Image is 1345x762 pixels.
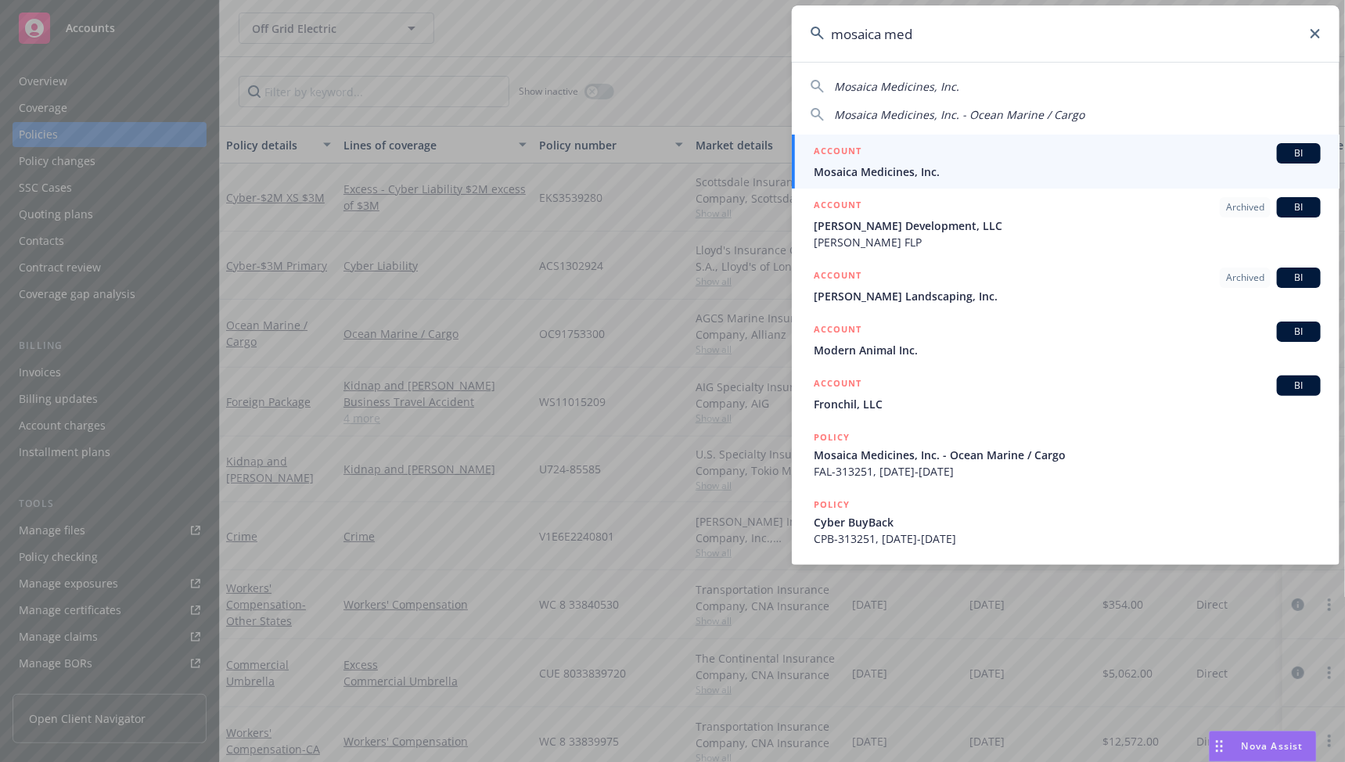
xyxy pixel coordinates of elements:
span: BI [1283,271,1314,285]
span: Mosaica Medicines, Inc. [834,79,959,94]
span: Mosaica Medicines, Inc. [814,164,1321,180]
span: BI [1283,325,1314,339]
h5: POLICY [814,497,850,512]
span: BI [1283,200,1314,214]
span: Modern Animal Inc. [814,342,1321,358]
span: Mosaica Medicines, Inc. - Ocean Marine / Cargo [814,447,1321,463]
h5: POLICY [814,430,850,445]
a: POLICYCyber BuyBackCPB-313251, [DATE]-[DATE] [792,488,1340,555]
span: Nova Assist [1242,739,1304,753]
input: Search... [792,5,1340,62]
a: ACCOUNTArchivedBI[PERSON_NAME] Landscaping, Inc. [792,259,1340,313]
h5: ACCOUNT [814,322,861,340]
span: [PERSON_NAME] FLP [814,234,1321,250]
span: BI [1283,379,1314,393]
div: Drag to move [1210,731,1229,761]
h5: ACCOUNT [814,143,861,162]
span: CPB-313251, [DATE]-[DATE] [814,530,1321,547]
span: Mosaica Medicines, Inc. - Ocean Marine / Cargo [834,107,1084,122]
span: Cyber BuyBack [814,514,1321,530]
a: ACCOUNTBIMosaica Medicines, Inc. [792,135,1340,189]
span: BI [1283,146,1314,160]
span: [PERSON_NAME] Development, LLC [814,217,1321,234]
span: Archived [1226,271,1264,285]
a: ACCOUNTArchivedBI[PERSON_NAME] Development, LLC[PERSON_NAME] FLP [792,189,1340,259]
a: ACCOUNTBIModern Animal Inc. [792,313,1340,367]
span: Fronchil, LLC [814,396,1321,412]
h5: ACCOUNT [814,268,861,286]
a: ACCOUNTBIFronchil, LLC [792,367,1340,421]
span: [PERSON_NAME] Landscaping, Inc. [814,288,1321,304]
a: POLICYMosaica Medicines, Inc. - Ocean Marine / CargoFAL-313251, [DATE]-[DATE] [792,421,1340,488]
button: Nova Assist [1209,731,1317,762]
h5: ACCOUNT [814,197,861,216]
h5: ACCOUNT [814,376,861,394]
span: Archived [1226,200,1264,214]
span: FAL-313251, [DATE]-[DATE] [814,463,1321,480]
